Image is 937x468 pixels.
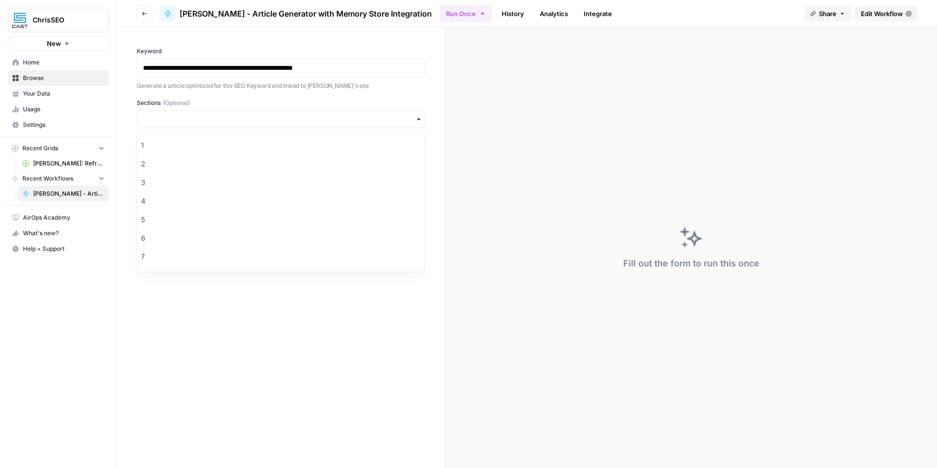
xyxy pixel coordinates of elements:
label: Sections [137,99,425,107]
div: 8 [137,266,425,285]
a: Analytics [534,6,574,21]
button: New [8,36,109,51]
button: What's new? [8,225,109,241]
span: Usage [23,105,104,114]
button: Help + Support [8,241,109,257]
div: 6 [137,229,425,247]
a: Your Data [8,86,109,102]
a: Home [8,55,109,70]
div: 3 [137,173,425,192]
a: [PERSON_NAME] - Article Generator with Memory Store Integration [18,186,109,202]
button: Recent Workflows [8,171,109,186]
div: 7 [137,247,425,266]
a: AirOps Academy [8,210,109,225]
a: Browse [8,70,109,86]
span: ChrisSEO [33,15,92,25]
button: Run Once [440,5,492,22]
span: Home [23,58,104,67]
a: Integrate [578,6,618,21]
span: New [47,39,61,48]
span: Recent Workflows [22,174,73,183]
span: Edit Workflow [861,9,903,19]
a: [PERSON_NAME]: Refresh Existing Content [18,156,109,171]
span: Share [819,9,836,19]
button: Recent Grids [8,141,109,156]
span: Settings [23,121,104,129]
div: 5 [137,210,425,229]
span: [PERSON_NAME] - Article Generator with Memory Store Integration [180,8,432,20]
a: History [496,6,530,21]
span: AirOps Academy [23,213,104,222]
span: Browse [23,74,104,82]
p: Generate a article optimized for this SEO Keyword and linked to [PERSON_NAME]'s site [137,81,425,91]
span: Help + Support [23,244,104,253]
div: 4 [137,192,425,210]
div: 2 [137,155,425,173]
span: Recent Grids [22,144,58,153]
button: Workspace: ChrisSEO [8,8,109,32]
label: Keyword [137,47,425,56]
p: How many sections would you like? (3-8 recommended) [137,132,425,142]
span: [PERSON_NAME] - Article Generator with Memory Store Integration [33,189,104,198]
a: [PERSON_NAME] - Article Generator with Memory Store Integration [160,6,432,21]
button: Share [804,6,851,21]
div: 1 [137,136,425,155]
span: [PERSON_NAME]: Refresh Existing Content [33,159,104,168]
div: Fill out the form to run this once [623,257,759,270]
a: Settings [8,117,109,133]
div: What's new? [8,226,108,241]
a: Edit Workflow [855,6,917,21]
img: ChrisSEO Logo [11,11,29,29]
a: Usage [8,102,109,117]
span: (Optional) [163,99,190,107]
span: Your Data [23,89,104,98]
